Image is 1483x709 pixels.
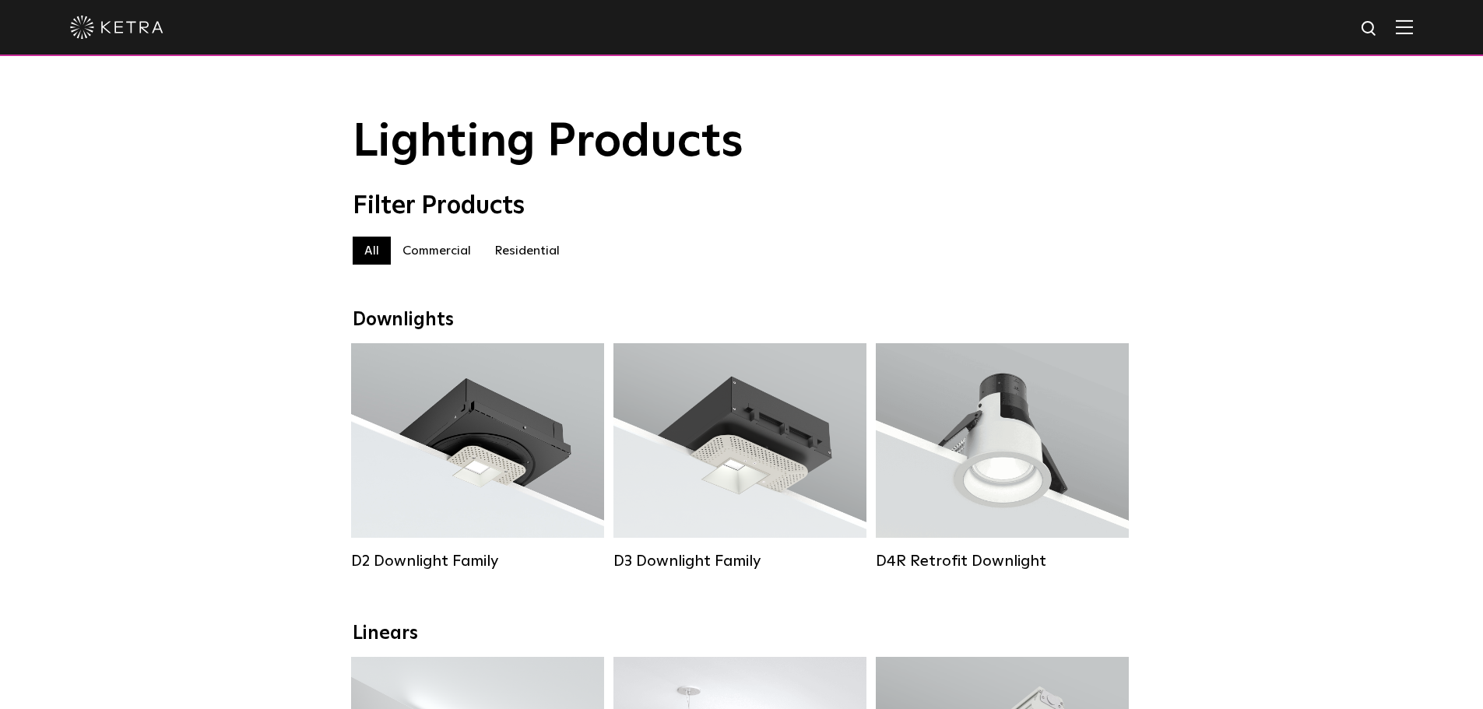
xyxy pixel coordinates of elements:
img: search icon [1360,19,1379,39]
div: D4R Retrofit Downlight [876,552,1129,570]
div: D2 Downlight Family [351,552,604,570]
a: D2 Downlight Family Lumen Output:1200Colors:White / Black / Gloss Black / Silver / Bronze / Silve... [351,343,604,570]
label: Commercial [391,237,483,265]
div: D3 Downlight Family [613,552,866,570]
div: Filter Products [353,191,1131,221]
label: All [353,237,391,265]
div: Downlights [353,309,1131,332]
span: Lighting Products [353,119,743,166]
a: D4R Retrofit Downlight Lumen Output:800Colors:White / BlackBeam Angles:15° / 25° / 40° / 60°Watta... [876,343,1129,570]
label: Residential [483,237,571,265]
img: Hamburger%20Nav.svg [1396,19,1413,34]
div: Linears [353,623,1131,645]
a: D3 Downlight Family Lumen Output:700 / 900 / 1100Colors:White / Black / Silver / Bronze / Paintab... [613,343,866,570]
img: ketra-logo-2019-white [70,16,163,39]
